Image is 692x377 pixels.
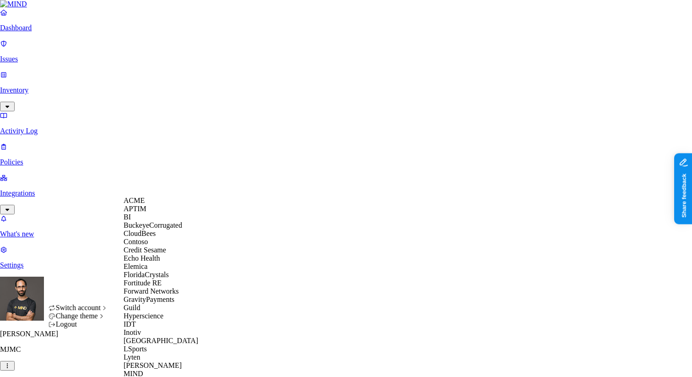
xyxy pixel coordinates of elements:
span: Credit Sesame [124,246,166,254]
span: [PERSON_NAME] [124,361,182,369]
span: BuckeyeCorrugated [124,221,182,229]
span: APTIM [124,205,146,213]
span: FloridaCrystals [124,271,169,279]
span: Guild [124,304,140,311]
span: IDT [124,320,136,328]
span: ACME [124,197,145,204]
span: Forward Networks [124,287,178,295]
span: Contoso [124,238,148,246]
span: Elemica [124,262,147,270]
span: GravityPayments [124,295,174,303]
span: Echo Health [124,254,160,262]
span: Lyten [124,353,140,361]
span: Fortitude RE [124,279,162,287]
span: Hyperscience [124,312,163,320]
div: Logout [49,320,108,328]
span: Switch account [56,304,101,311]
span: BI [124,213,131,221]
span: Change theme [56,312,98,320]
span: Inotiv [124,328,141,336]
span: [GEOGRAPHIC_DATA] [124,337,198,344]
span: CloudBees [124,229,156,237]
span: LSports [124,345,147,353]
